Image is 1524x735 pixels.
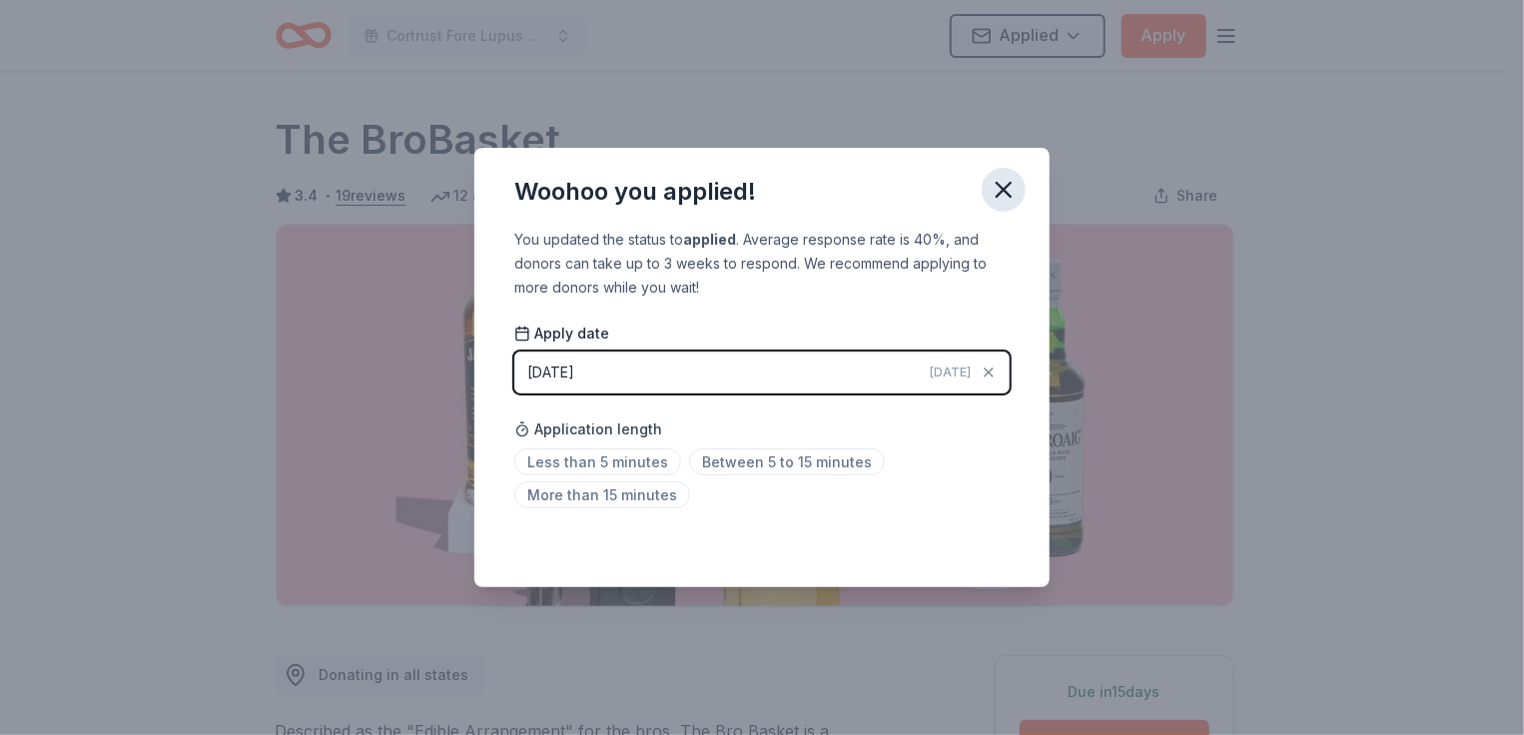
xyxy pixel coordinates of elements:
[514,417,662,441] span: Application length
[514,352,1010,393] button: [DATE][DATE]
[527,361,574,384] div: [DATE]
[514,481,690,508] span: More than 15 minutes
[689,448,885,475] span: Between 5 to 15 minutes
[683,231,736,248] b: applied
[514,324,609,344] span: Apply date
[514,228,1010,300] div: You updated the status to . Average response rate is 40%, and donors can take up to 3 weeks to re...
[514,448,681,475] span: Less than 5 minutes
[514,176,756,208] div: Woohoo you applied!
[930,365,971,380] span: [DATE]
